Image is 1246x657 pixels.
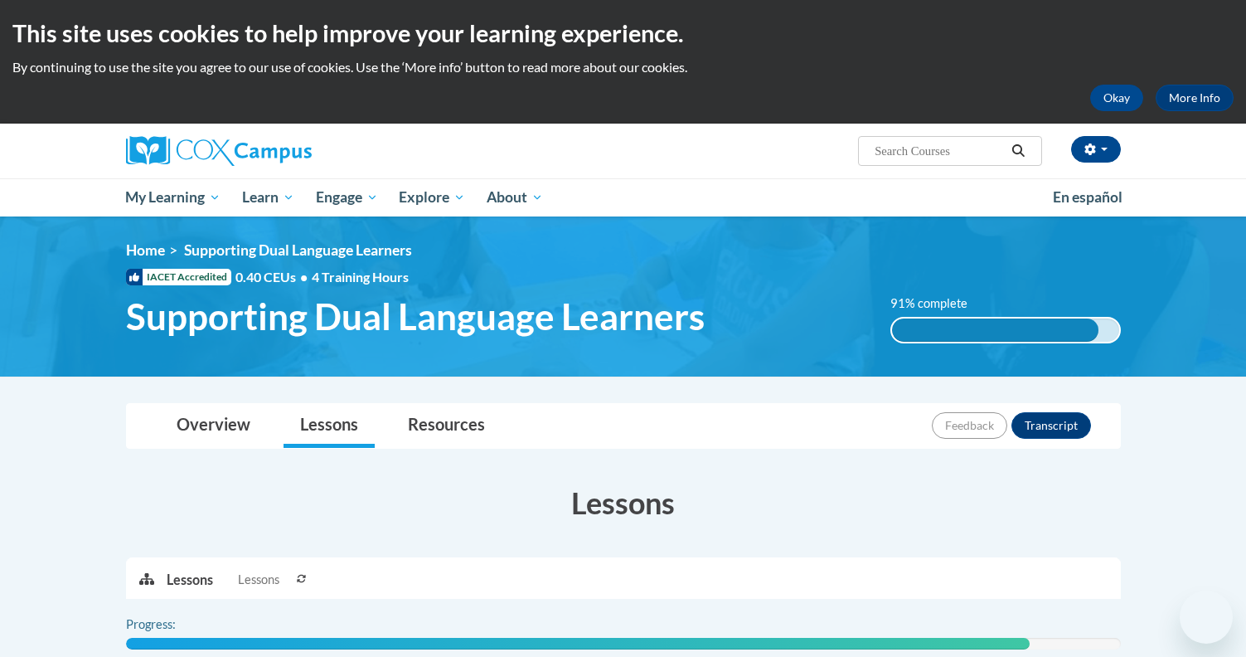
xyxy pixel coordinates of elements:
[1156,85,1234,111] a: More Info
[1071,136,1121,163] button: Account Settings
[235,268,312,286] span: 0.40 CEUs
[167,571,213,589] p: Lessons
[126,269,231,285] span: IACET Accredited
[238,571,279,589] span: Lessons
[184,241,412,259] span: Supporting Dual Language Learners
[1180,591,1233,644] iframe: Button to launch messaging window
[388,178,476,217] a: Explore
[1042,180,1133,215] a: En español
[1090,85,1143,111] button: Okay
[1053,188,1122,206] span: En español
[932,412,1007,439] button: Feedback
[312,269,409,285] span: 4 Training Hours
[126,482,1121,523] h3: Lessons
[115,178,232,217] a: My Learning
[126,136,312,166] img: Cox Campus
[101,178,1146,217] div: Main menu
[126,616,221,634] label: Progress:
[242,187,294,207] span: Learn
[160,404,267,448] a: Overview
[391,404,502,448] a: Resources
[399,187,465,207] span: Explore
[284,404,375,448] a: Lessons
[126,136,441,166] a: Cox Campus
[1011,412,1091,439] button: Transcript
[126,294,705,338] span: Supporting Dual Language Learners
[125,187,221,207] span: My Learning
[316,187,378,207] span: Engage
[890,294,986,313] label: 91% complete
[873,141,1006,161] input: Search Courses
[487,187,543,207] span: About
[231,178,305,217] a: Learn
[476,178,554,217] a: About
[1006,141,1030,161] button: Search
[305,178,389,217] a: Engage
[12,17,1234,50] h2: This site uses cookies to help improve your learning experience.
[892,319,1098,342] div: 91% complete
[12,58,1234,76] p: By continuing to use the site you agree to our use of cookies. Use the ‘More info’ button to read...
[126,241,165,259] a: Home
[300,269,308,285] span: •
